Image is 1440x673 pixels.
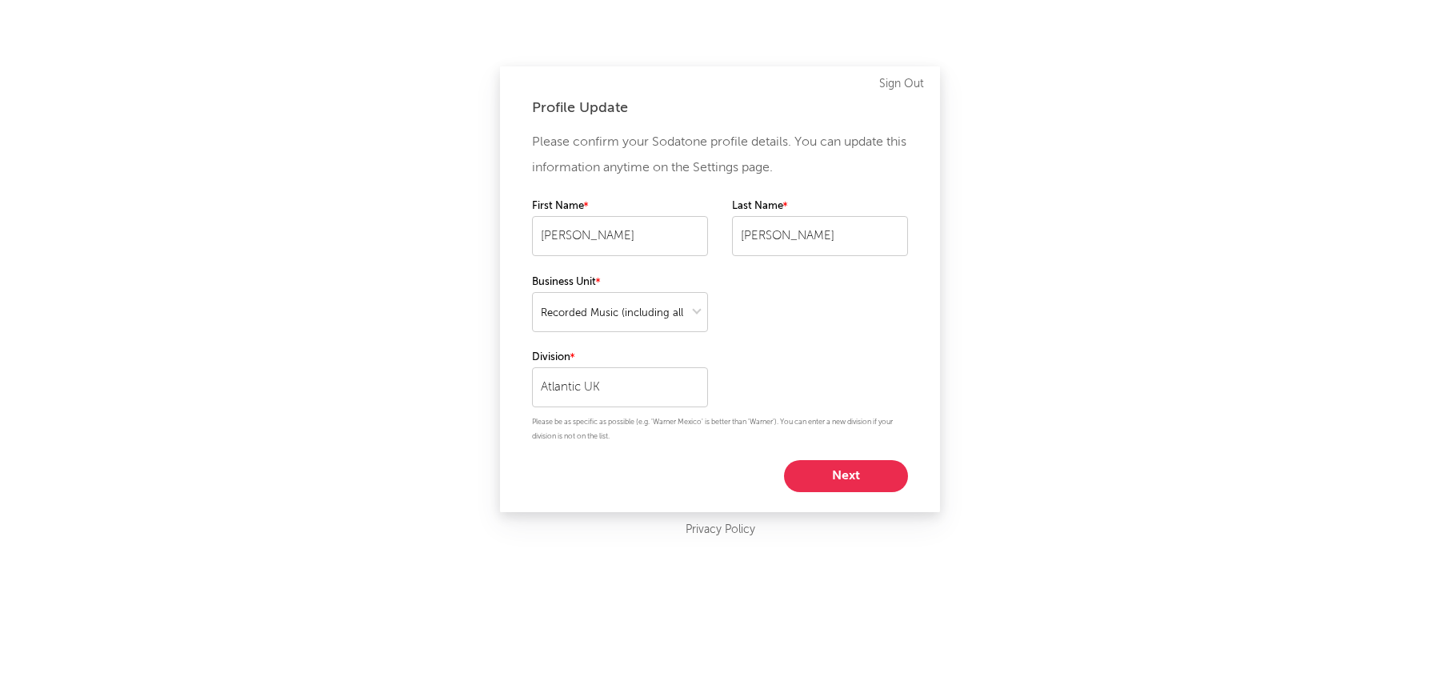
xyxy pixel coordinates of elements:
[784,460,908,492] button: Next
[532,216,708,256] input: Your first name
[532,130,908,181] p: Please confirm your Sodatone profile details. You can update this information anytime on the Sett...
[532,367,708,407] input: Your division
[532,415,908,444] p: Please be as specific as possible (e.g. 'Warner Mexico' is better than 'Warner'). You can enter a...
[532,197,708,216] label: First Name
[879,74,924,94] a: Sign Out
[532,273,708,292] label: Business Unit
[732,197,908,216] label: Last Name
[532,348,708,367] label: Division
[532,98,908,118] div: Profile Update
[686,520,755,540] a: Privacy Policy
[732,216,908,256] input: Your last name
